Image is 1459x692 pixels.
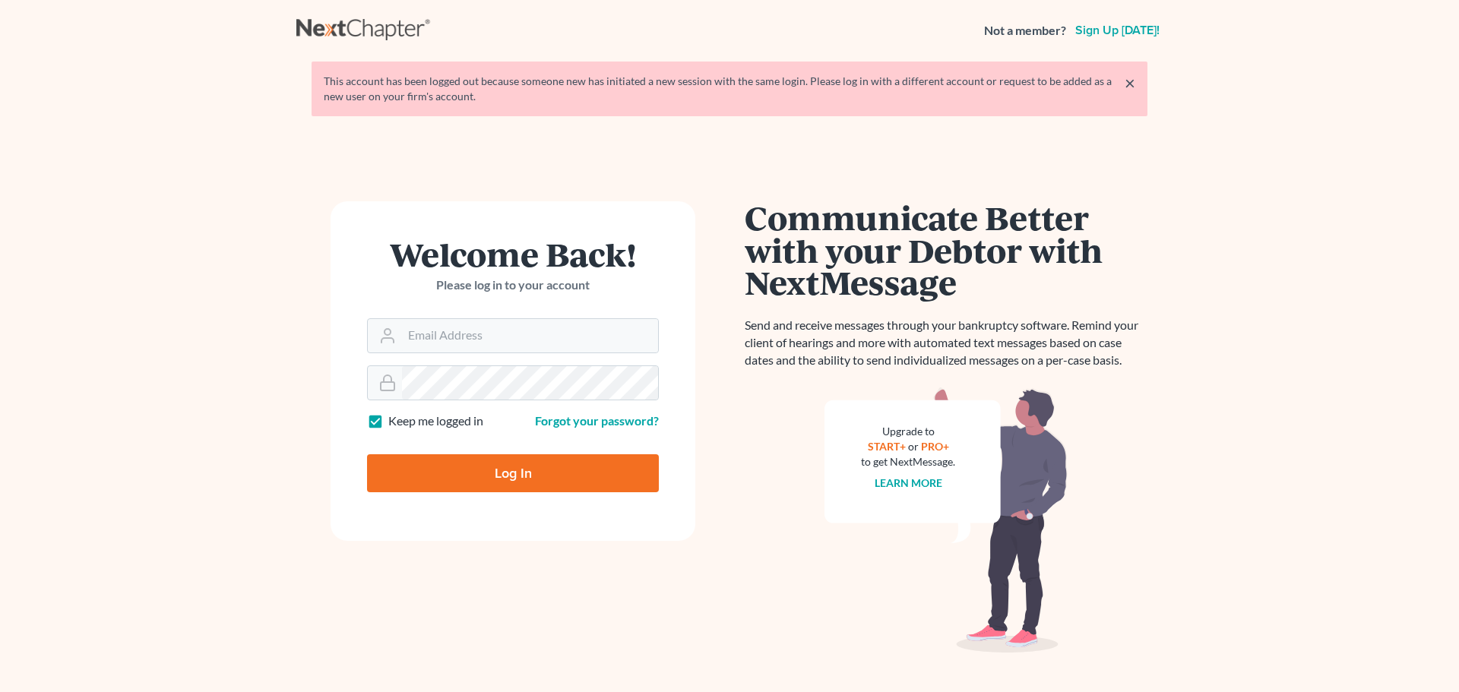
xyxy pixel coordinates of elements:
[875,476,942,489] a: Learn more
[1072,24,1163,36] a: Sign up [DATE]!
[984,22,1066,39] strong: Not a member?
[861,424,955,439] div: Upgrade to
[367,238,659,270] h1: Welcome Back!
[535,413,659,428] a: Forgot your password?
[908,440,919,453] span: or
[1125,74,1135,92] a: ×
[388,412,483,430] label: Keep me logged in
[745,317,1147,369] p: Send and receive messages through your bankruptcy software. Remind your client of hearings and mo...
[402,319,658,352] input: Email Address
[868,440,906,453] a: START+
[921,440,949,453] a: PRO+
[367,454,659,492] input: Log In
[824,387,1068,653] img: nextmessage_bg-59042aed3d76b12b5cd301f8e5b87938c9018125f34e5fa2b7a6b67550977c72.svg
[745,201,1147,299] h1: Communicate Better with your Debtor with NextMessage
[324,74,1135,104] div: This account has been logged out because someone new has initiated a new session with the same lo...
[367,276,659,294] p: Please log in to your account
[861,454,955,469] div: to get NextMessage.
